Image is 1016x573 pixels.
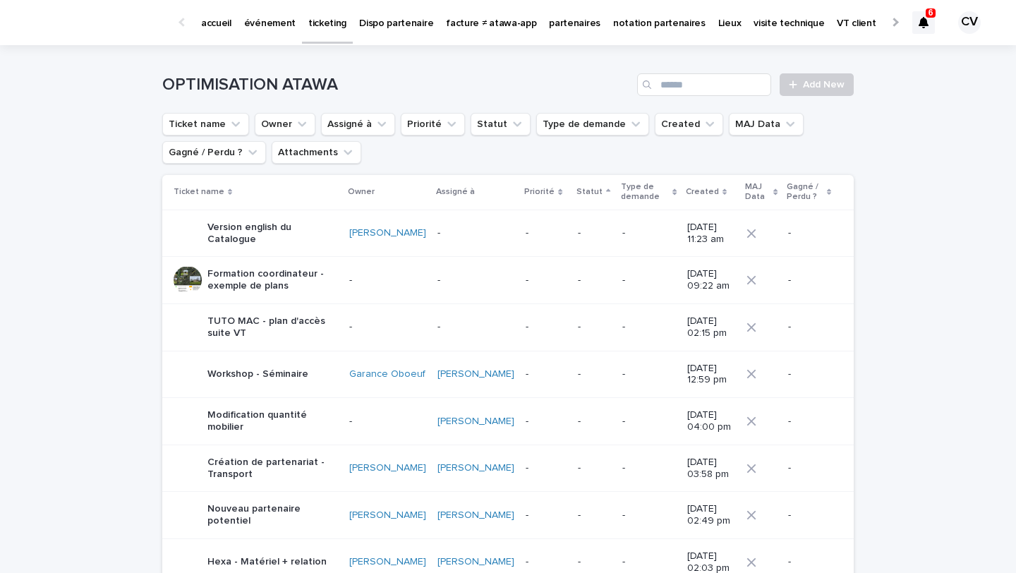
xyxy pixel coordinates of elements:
[437,227,514,239] p: -
[687,268,736,292] p: [DATE] 09:22 am
[578,509,611,521] p: -
[622,227,676,239] p: -
[637,73,771,96] input: Search
[929,8,933,18] p: 6
[437,321,514,333] p: -
[622,275,676,286] p: -
[526,368,567,380] p: -
[526,556,567,568] p: -
[321,113,395,135] button: Assigné à
[788,556,831,568] p: -
[207,368,308,380] p: Workshop - Séminaire
[578,321,611,333] p: -
[162,445,854,492] tr: Création de partenariat - Transport[PERSON_NAME] [PERSON_NAME] ---[DATE] 03:58 pm-
[255,113,315,135] button: Owner
[349,462,426,474] a: [PERSON_NAME]
[788,509,831,521] p: -
[162,351,854,398] tr: Workshop - SéminaireGarance Oboeuf [PERSON_NAME] ---[DATE] 12:59 pm-
[788,416,831,428] p: -
[437,509,514,521] a: [PERSON_NAME]
[349,368,425,380] a: Garance Oboeuf
[207,222,338,246] p: Version english du Catalogue
[162,257,854,304] tr: Formation coordinateur - exemple de plans-----[DATE] 09:22 am-
[526,462,567,474] p: -
[349,416,426,428] p: -
[471,113,531,135] button: Statut
[788,462,831,474] p: -
[349,509,426,521] a: [PERSON_NAME]
[622,368,676,380] p: -
[207,409,338,433] p: Modification quantité mobilier
[207,503,338,527] p: Nouveau partenaire potentiel
[162,210,854,257] tr: Version english du Catalogue[PERSON_NAME] ----[DATE] 11:23 am-
[437,368,514,380] a: [PERSON_NAME]
[576,184,603,200] p: Statut
[622,321,676,333] p: -
[437,556,514,568] a: [PERSON_NAME]
[401,113,465,135] button: Priorité
[578,227,611,239] p: -
[526,416,567,428] p: -
[162,303,854,351] tr: TUTO MAC - plan d'accès suite VT-----[DATE] 02:15 pm-
[686,184,719,200] p: Created
[207,268,338,292] p: Formation coordinateur - exemple de plans
[729,113,804,135] button: MAJ Data
[578,462,611,474] p: -
[780,73,854,96] a: Add New
[207,556,327,568] p: Hexa - Matériel + relation
[621,179,669,205] p: Type de demande
[687,363,736,387] p: [DATE] 12:59 pm
[622,509,676,521] p: -
[207,315,338,339] p: TUTO MAC - plan d'accès suite VT
[349,227,426,239] a: [PERSON_NAME]
[788,321,831,333] p: -
[437,462,514,474] a: [PERSON_NAME]
[162,492,854,539] tr: Nouveau partenaire potentiel[PERSON_NAME] [PERSON_NAME] ---[DATE] 02:49 pm-
[578,368,611,380] p: -
[745,179,770,205] p: MAJ Data
[803,80,845,90] span: Add New
[526,321,567,333] p: -
[526,275,567,286] p: -
[437,416,514,428] a: [PERSON_NAME]
[787,179,823,205] p: Gagné / Perdu ?
[526,509,567,521] p: -
[162,113,249,135] button: Ticket name
[788,368,831,380] p: -
[436,184,475,200] p: Assigné à
[526,227,567,239] p: -
[687,315,736,339] p: [DATE] 02:15 pm
[622,416,676,428] p: -
[162,398,854,445] tr: Modification quantité mobilier-[PERSON_NAME] ---[DATE] 04:00 pm-
[437,275,514,286] p: -
[162,75,631,95] h1: OPTIMISATION ATAWA
[578,556,611,568] p: -
[788,275,831,286] p: -
[578,275,611,286] p: -
[655,113,723,135] button: Created
[272,141,361,164] button: Attachments
[524,184,555,200] p: Priorité
[687,409,736,433] p: [DATE] 04:00 pm
[578,416,611,428] p: -
[348,184,375,200] p: Owner
[28,8,165,37] img: Ls34BcGeRexTGTNfXpUC
[207,457,338,481] p: Création de partenariat - Transport
[622,556,676,568] p: -
[536,113,649,135] button: Type de demande
[162,141,266,164] button: Gagné / Perdu ?
[687,222,736,246] p: [DATE] 11:23 am
[958,11,981,34] div: CV
[687,503,736,527] p: [DATE] 02:49 pm
[349,556,426,568] a: [PERSON_NAME]
[349,321,426,333] p: -
[912,11,935,34] div: 6
[174,184,224,200] p: Ticket name
[622,462,676,474] p: -
[349,275,426,286] p: -
[788,227,831,239] p: -
[687,457,736,481] p: [DATE] 03:58 pm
